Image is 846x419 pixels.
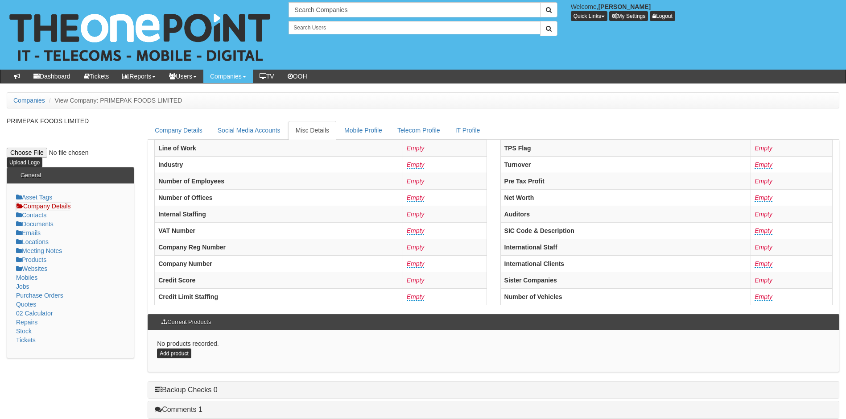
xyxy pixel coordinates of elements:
[116,70,162,83] a: Reports
[500,140,751,156] th: TPS Flag
[500,288,751,305] th: Number of Vehicles
[755,244,772,251] a: Empty
[289,2,540,17] input: Search Companies
[157,348,191,358] a: Add product
[155,406,202,413] a: Comments 1
[500,222,751,239] th: SIC Code & Description
[155,255,403,272] th: Company Number
[16,336,36,344] a: Tickets
[157,315,215,330] h3: Current Products
[16,229,41,236] a: Emails
[407,161,425,169] a: Empty
[27,70,77,83] a: Dashboard
[500,272,751,288] th: Sister Companies
[500,206,751,222] th: Auditors
[162,70,203,83] a: Users
[16,202,71,210] a: Company Details
[203,70,253,83] a: Companies
[407,277,425,284] a: Empty
[16,328,32,335] a: Stock
[148,330,839,372] div: No products recorded.
[77,70,116,83] a: Tickets
[16,319,37,326] a: Repairs
[407,145,425,152] a: Empty
[407,211,425,218] a: Empty
[16,292,63,299] a: Purchase Orders
[16,194,52,201] a: Asset Tags
[407,293,425,301] a: Empty
[755,161,772,169] a: Empty
[755,293,772,301] a: Empty
[755,277,772,284] a: Empty
[448,121,487,140] a: IT Profile
[155,222,403,239] th: VAT Number
[16,212,46,219] a: Contacts
[755,145,772,152] a: Empty
[7,116,134,125] p: PRIMEPAK FOODS LIMITED
[16,283,29,290] a: Jobs
[155,173,403,189] th: Number of Employees
[407,227,425,235] a: Empty
[16,238,49,245] a: Locations
[16,274,37,281] a: Mobiles
[155,156,403,173] th: Industry
[148,121,210,140] a: Company Details
[253,70,281,83] a: TV
[16,301,36,308] a: Quotes
[407,260,425,268] a: Empty
[564,2,846,21] div: Welcome,
[500,255,751,272] th: International Clients
[650,11,675,21] a: Logout
[598,3,651,10] b: [PERSON_NAME]
[16,247,62,254] a: Meeting Notes
[571,11,607,21] button: Quick Links
[155,239,403,255] th: Company Reg Number
[155,386,218,394] a: Backup Checks 0
[16,168,45,183] h3: General
[500,156,751,173] th: Turnover
[407,178,425,185] a: Empty
[755,260,772,268] a: Empty
[289,21,540,34] input: Search Users
[755,211,772,218] a: Empty
[755,227,772,235] a: Empty
[16,310,53,317] a: 02 Calculator
[500,239,751,255] th: International Staff
[155,206,403,222] th: Internal Staffing
[155,288,403,305] th: Credit Limit Staffing
[210,121,288,140] a: Social Media Accounts
[281,70,314,83] a: OOH
[13,97,45,104] a: Companies
[7,158,42,167] input: Upload Logo
[500,189,751,206] th: Net Worth
[407,244,425,251] a: Empty
[16,265,47,272] a: Websites
[755,178,772,185] a: Empty
[337,121,389,140] a: Mobile Profile
[609,11,648,21] a: My Settings
[155,272,403,288] th: Credit Score
[289,121,336,140] a: Misc Details
[155,189,403,206] th: Number of Offices
[407,194,425,202] a: Empty
[16,256,46,263] a: Products
[16,220,54,228] a: Documents
[755,194,772,202] a: Empty
[390,121,447,140] a: Telecom Profile
[155,140,403,156] th: Line of Work
[47,96,182,105] li: View Company: PRIMEPAK FOODS LIMITED
[500,173,751,189] th: Pre Tax Profit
